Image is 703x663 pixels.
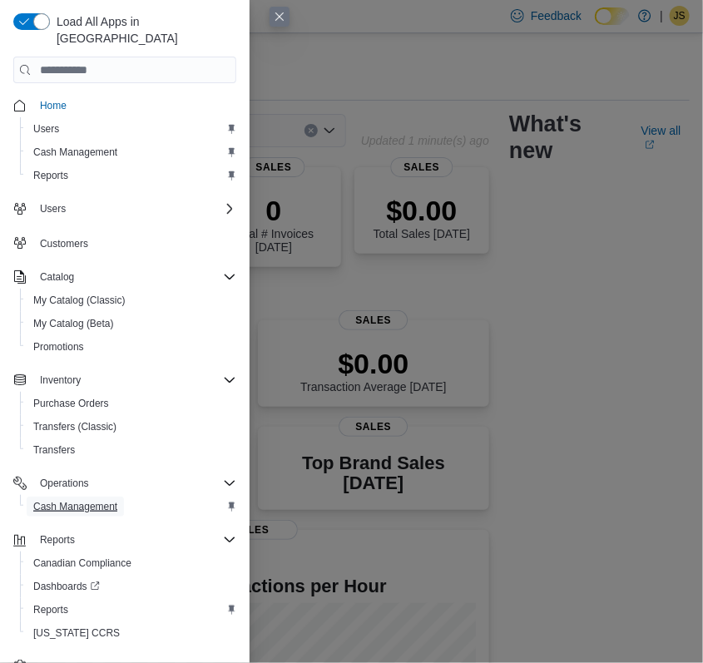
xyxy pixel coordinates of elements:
button: Customers [7,230,243,255]
button: Reports [20,164,243,187]
button: Catalog [7,265,243,289]
span: [US_STATE] CCRS [33,626,120,640]
button: Users [33,199,72,219]
span: Customers [40,237,88,250]
a: Reports [27,600,75,620]
a: [US_STATE] CCRS [27,623,126,643]
span: Users [27,119,236,139]
span: My Catalog (Classic) [27,290,236,310]
button: My Catalog (Classic) [20,289,243,312]
span: Reports [33,169,68,182]
span: Catalog [33,267,236,287]
button: Reports [20,598,243,621]
span: My Catalog (Beta) [33,317,114,330]
span: Cash Management [27,497,236,517]
span: Customers [33,232,236,253]
button: Transfers [20,438,243,462]
span: Inventory [40,374,81,387]
span: Transfers (Classic) [33,420,116,433]
span: Dashboards [27,576,236,596]
a: Purchase Orders [27,393,116,413]
span: Canadian Compliance [27,553,236,573]
button: Operations [7,472,243,495]
span: Catalog [40,270,74,284]
span: Promotions [27,337,236,357]
span: My Catalog (Classic) [33,294,126,307]
a: Customers [33,234,95,254]
button: Users [20,117,243,141]
span: Washington CCRS [27,623,236,643]
span: Operations [33,473,236,493]
button: Canadian Compliance [20,552,243,575]
a: Home [33,96,73,116]
span: Cash Management [33,146,117,159]
a: Transfers [27,440,82,460]
span: Purchase Orders [27,393,236,413]
span: Purchase Orders [33,397,109,410]
span: Promotions [33,340,84,354]
span: Reports [27,600,236,620]
button: Cash Management [20,141,243,164]
button: Reports [33,530,82,550]
a: Dashboards [27,576,106,596]
button: Transfers (Classic) [20,415,243,438]
span: Dashboards [33,580,100,593]
button: Reports [7,528,243,552]
button: Inventory [33,370,87,390]
span: My Catalog (Beta) [27,314,236,334]
span: Canadian Compliance [33,557,131,570]
span: Cash Management [33,500,117,513]
button: Operations [33,473,96,493]
span: Transfers [27,440,236,460]
a: My Catalog (Classic) [27,290,132,310]
button: Purchase Orders [20,392,243,415]
a: My Catalog (Beta) [27,314,121,334]
span: Operations [40,477,89,490]
span: Users [40,202,66,215]
span: Reports [33,603,68,616]
button: Catalog [33,267,81,287]
button: Close this dialog [270,7,290,27]
button: Cash Management [20,495,243,518]
button: [US_STATE] CCRS [20,621,243,645]
a: Reports [27,166,75,186]
a: Cash Management [27,497,124,517]
button: Inventory [7,369,243,392]
span: Load All Apps in [GEOGRAPHIC_DATA] [50,13,236,47]
a: Dashboards [20,575,243,598]
a: Cash Management [27,142,124,162]
a: Transfers (Classic) [27,417,123,437]
span: Users [33,199,236,219]
a: Canadian Compliance [27,553,138,573]
span: Transfers (Classic) [27,417,236,437]
span: Reports [40,533,75,547]
a: Promotions [27,337,91,357]
span: Reports [27,166,236,186]
span: Home [40,99,67,112]
span: Transfers [33,443,75,457]
span: Reports [33,530,236,550]
button: Promotions [20,335,243,359]
span: Home [33,95,236,116]
span: Inventory [33,370,236,390]
a: Users [27,119,66,139]
span: Users [33,122,59,136]
button: Users [7,197,243,220]
button: Home [7,93,243,117]
button: My Catalog (Beta) [20,312,243,335]
span: Cash Management [27,142,236,162]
